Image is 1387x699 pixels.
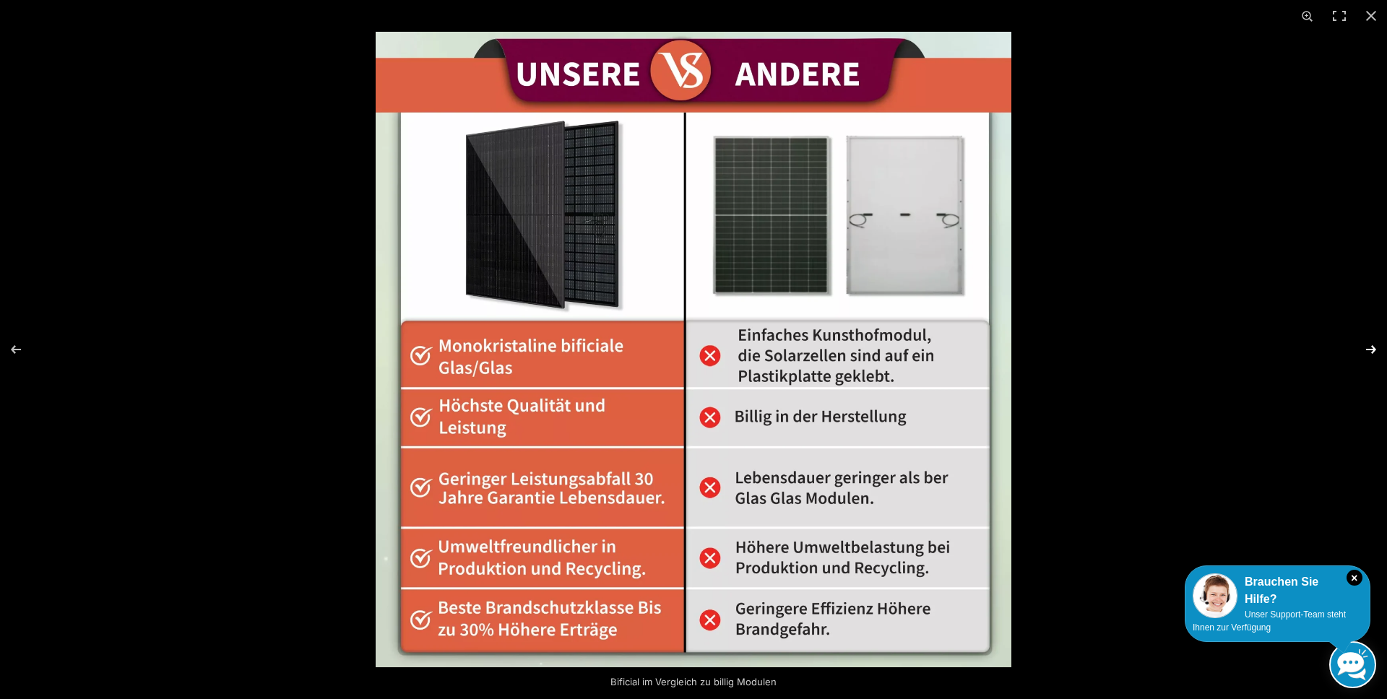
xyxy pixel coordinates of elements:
[542,667,845,696] div: Bificial im Vergleich zu billig Modulen
[1193,573,1237,618] img: Customer service
[1347,570,1362,586] i: Schließen
[1193,573,1362,608] div: Brauchen Sie Hilfe?
[376,32,1011,667] img: Bificial im Vergleich zu billig Modulen
[1193,609,1346,633] span: Unser Support-Team steht Ihnen zur Verfügung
